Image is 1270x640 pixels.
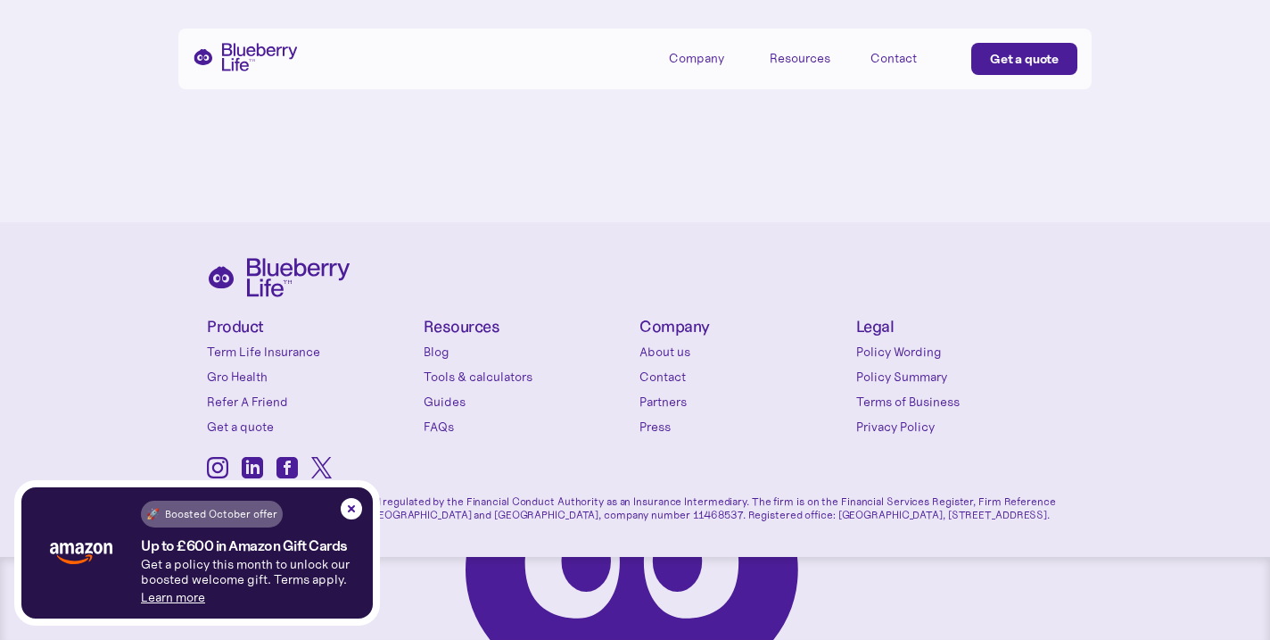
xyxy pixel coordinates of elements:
p: Get a policy this month to unlock our boosted welcome gift. Terms apply. [141,557,373,587]
a: Policy Summary [856,368,1064,386]
p: Blueberry Life Ltd is authorised and regulated by the Financial Conduct Authority as an Insurance... [207,483,1063,521]
a: Tools & calculators [424,368,631,386]
a: Contact [639,368,847,386]
a: Partners [639,393,847,411]
div: Resources [770,51,830,66]
a: FAQs [424,418,631,436]
a: Terms of Business [856,393,1064,411]
h4: Up to £600 in Amazon Gift Cards [141,538,348,553]
a: Term Life Insurance [207,343,415,361]
div: Get a quote [990,50,1059,68]
a: Get a quote [971,43,1077,75]
a: Get a quote [207,418,415,436]
h4: Product [207,319,415,336]
div: Contact [870,51,917,66]
a: Guides [424,393,631,411]
h4: Legal [856,319,1064,336]
h4: Company [639,319,847,336]
div: Company [669,51,724,66]
h4: Resources [424,319,631,336]
a: Gro Health [207,368,415,386]
a: Refer A Friend [207,393,415,411]
div: Resources [770,43,850,72]
div: Company [669,43,749,72]
a: Blog [424,343,631,361]
a: home [193,43,298,71]
a: Policy Wording [856,343,1064,361]
a: Press [639,418,847,436]
a: Contact [870,43,951,72]
a: About us [639,343,847,361]
a: Privacy Policy [856,418,1064,436]
a: Learn more [141,589,205,605]
div: 🚀 Boosted October offer [146,505,277,523]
